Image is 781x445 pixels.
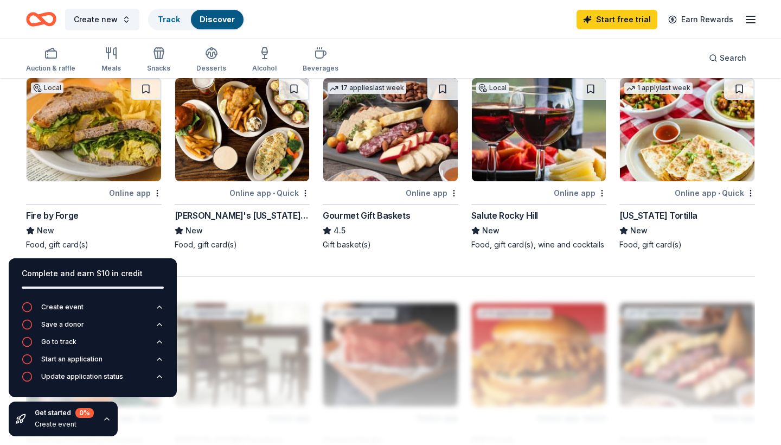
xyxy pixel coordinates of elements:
[196,64,226,73] div: Desserts
[109,186,162,200] div: Online app
[200,15,235,24] a: Discover
[22,267,164,280] div: Complete and earn $10 in credit
[482,224,500,237] span: New
[619,209,697,222] div: [US_STATE] Tortilla
[323,78,458,181] img: Image for Gourmet Gift Baskets
[41,372,123,381] div: Update application status
[252,64,277,73] div: Alcohol
[175,209,310,222] div: [PERSON_NAME]'s [US_STATE] Grill
[175,78,310,181] img: Image for Ted's Montana Grill
[303,64,338,73] div: Beverages
[35,420,94,429] div: Create event
[31,82,63,93] div: Local
[619,239,755,250] div: Food, gift card(s)
[26,209,79,222] div: Fire by Forge
[471,209,538,222] div: Salute Rocky Hill
[620,78,754,181] img: Image for California Tortilla
[334,224,345,237] span: 4.5
[26,42,75,78] button: Auction & raffle
[323,209,410,222] div: Gourmet Gift Baskets
[229,186,310,200] div: Online app Quick
[471,78,607,250] a: Image for Salute Rocky HillLocalOnline appSalute Rocky HillNewFood, gift card(s), wine and cocktails
[577,10,657,29] a: Start free trial
[22,354,164,371] button: Start an application
[147,64,170,73] div: Snacks
[75,408,94,418] div: 0 %
[700,47,755,69] button: Search
[554,186,606,200] div: Online app
[22,319,164,336] button: Save a donor
[720,52,746,65] span: Search
[26,7,56,32] a: Home
[41,338,76,346] div: Go to track
[41,320,84,329] div: Save a donor
[37,224,54,237] span: New
[662,10,740,29] a: Earn Rewards
[101,64,121,73] div: Meals
[406,186,458,200] div: Online app
[718,189,720,198] span: •
[323,78,458,250] a: Image for Gourmet Gift Baskets17 applieslast weekOnline appGourmet Gift Baskets4.5Gift basket(s)
[630,224,648,237] span: New
[26,239,162,250] div: Food, gift card(s)
[472,78,606,181] img: Image for Salute Rocky Hill
[27,78,161,181] img: Image for Fire by Forge
[252,42,277,78] button: Alcohol
[476,82,509,93] div: Local
[196,42,226,78] button: Desserts
[323,239,458,250] div: Gift basket(s)
[41,355,103,364] div: Start an application
[148,9,245,30] button: TrackDiscover
[175,239,310,250] div: Food, gift card(s)
[619,78,755,250] a: Image for California Tortilla1 applylast weekOnline app•Quick[US_STATE] TortillaNewFood, gift car...
[175,78,310,250] a: Image for Ted's Montana GrillOnline app•Quick[PERSON_NAME]'s [US_STATE] GrillNewFood, gift card(s)
[41,303,84,311] div: Create event
[22,371,164,389] button: Update application status
[22,336,164,354] button: Go to track
[101,42,121,78] button: Meals
[273,189,275,198] span: •
[675,186,755,200] div: Online app Quick
[147,42,170,78] button: Snacks
[303,42,338,78] button: Beverages
[624,82,693,94] div: 1 apply last week
[74,13,118,26] span: Create new
[328,82,406,94] div: 17 applies last week
[471,239,607,250] div: Food, gift card(s), wine and cocktails
[22,302,164,319] button: Create event
[158,15,180,24] a: Track
[65,9,139,30] button: Create new
[26,78,162,250] a: Image for Fire by ForgeLocalOnline appFire by ForgeNewFood, gift card(s)
[185,224,203,237] span: New
[26,64,75,73] div: Auction & raffle
[35,408,94,418] div: Get started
